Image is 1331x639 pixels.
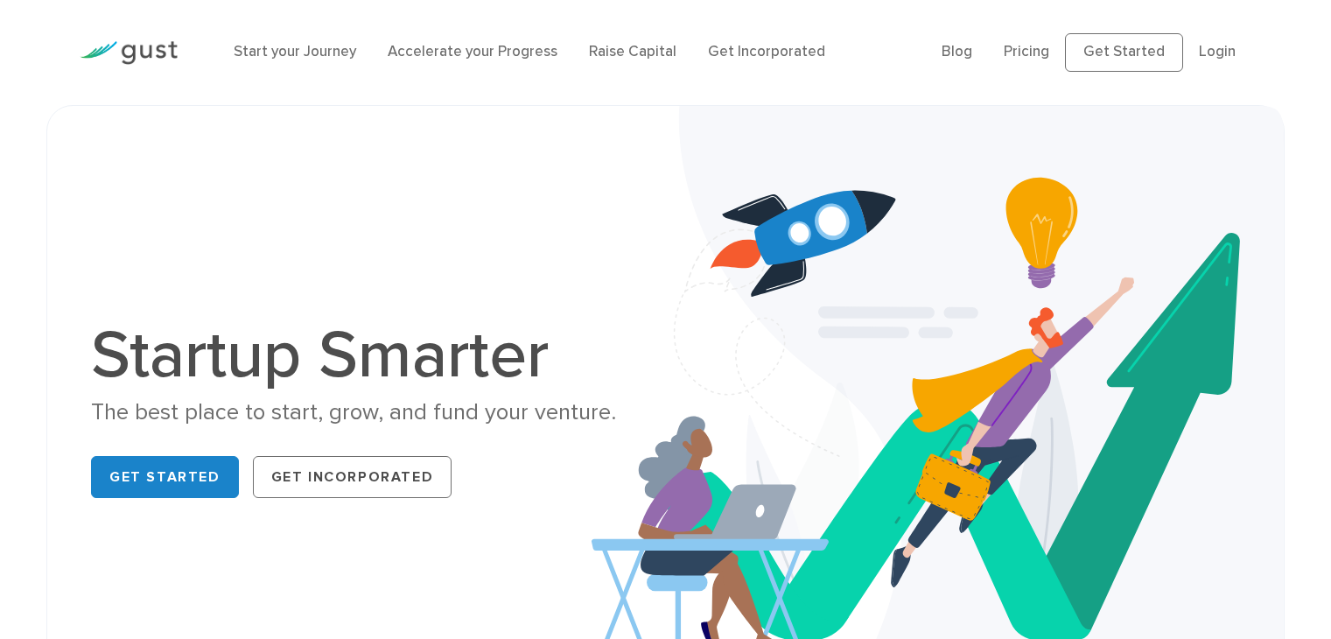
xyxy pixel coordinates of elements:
img: Gust Logo [80,41,178,65]
a: Blog [942,43,972,60]
a: Get Started [91,456,239,498]
a: Raise Capital [589,43,676,60]
h1: Startup Smarter [91,322,652,389]
a: Accelerate your Progress [388,43,557,60]
a: Get Incorporated [708,43,825,60]
a: Get Started [1065,33,1183,72]
a: Login [1199,43,1236,60]
div: The best place to start, grow, and fund your venture. [91,397,652,428]
a: Get Incorporated [253,456,452,498]
a: Pricing [1004,43,1049,60]
a: Start your Journey [234,43,356,60]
